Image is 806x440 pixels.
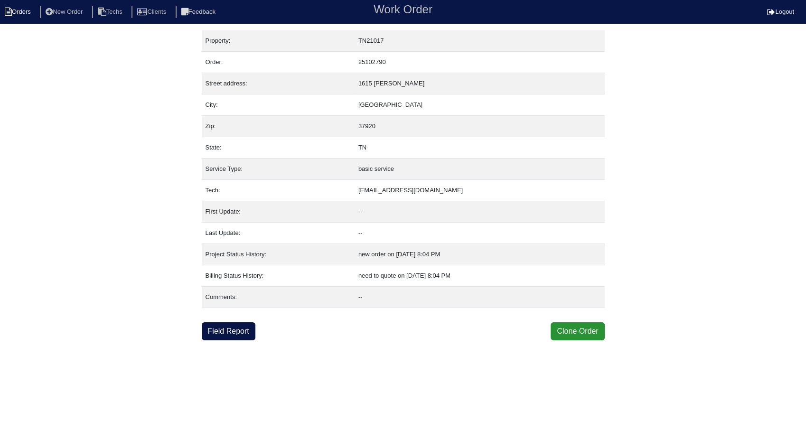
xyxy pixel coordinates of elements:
td: [EMAIL_ADDRESS][DOMAIN_NAME] [355,180,605,201]
td: Street address: [202,73,355,94]
td: City: [202,94,355,116]
td: -- [355,287,605,308]
td: TN21017 [355,30,605,52]
div: need to quote on [DATE] 8:04 PM [358,269,601,282]
a: Techs [92,8,130,15]
td: basic service [355,159,605,180]
a: Clients [131,8,174,15]
td: -- [355,201,605,223]
td: Tech: [202,180,355,201]
a: Logout [767,8,794,15]
td: 1615 [PERSON_NAME] [355,73,605,94]
td: [GEOGRAPHIC_DATA] [355,94,605,116]
td: -- [355,223,605,244]
button: Clone Order [551,322,604,340]
div: new order on [DATE] 8:04 PM [358,248,601,261]
a: New Order [40,8,90,15]
a: Field Report [202,322,255,340]
td: 37920 [355,116,605,137]
td: Project Status History: [202,244,355,265]
td: TN [355,137,605,159]
td: First Update: [202,201,355,223]
li: Techs [92,6,130,19]
td: Last Update: [202,223,355,244]
td: State: [202,137,355,159]
td: Service Type: [202,159,355,180]
li: New Order [40,6,90,19]
td: Comments: [202,287,355,308]
td: Order: [202,52,355,73]
td: Property: [202,30,355,52]
li: Clients [131,6,174,19]
td: 25102790 [355,52,605,73]
li: Feedback [176,6,223,19]
td: Billing Status History: [202,265,355,287]
td: Zip: [202,116,355,137]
